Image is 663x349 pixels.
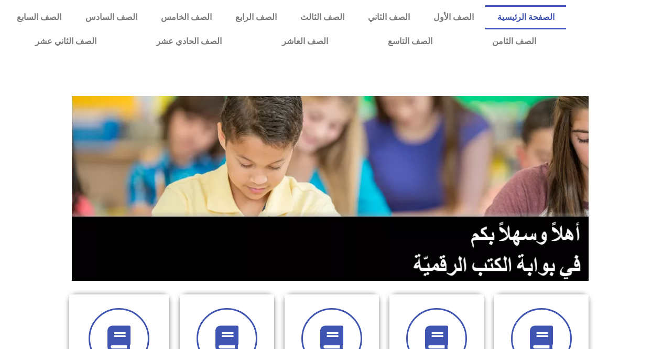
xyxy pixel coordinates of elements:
a: الصف الحادي عشر [126,29,252,54]
a: الصف العاشر [252,29,358,54]
a: الصف الثامن [462,29,566,54]
a: الصف الثاني عشر [5,29,126,54]
a: الصف الرابع [223,5,288,29]
a: الصف الثالث [288,5,356,29]
a: الصف التاسع [358,29,462,54]
a: الصف السادس [73,5,149,29]
a: الصف السابع [5,5,73,29]
a: الصفحة الرئيسية [485,5,566,29]
a: الصف الثاني [356,5,421,29]
a: الصف الأول [421,5,485,29]
a: الصف الخامس [149,5,223,29]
